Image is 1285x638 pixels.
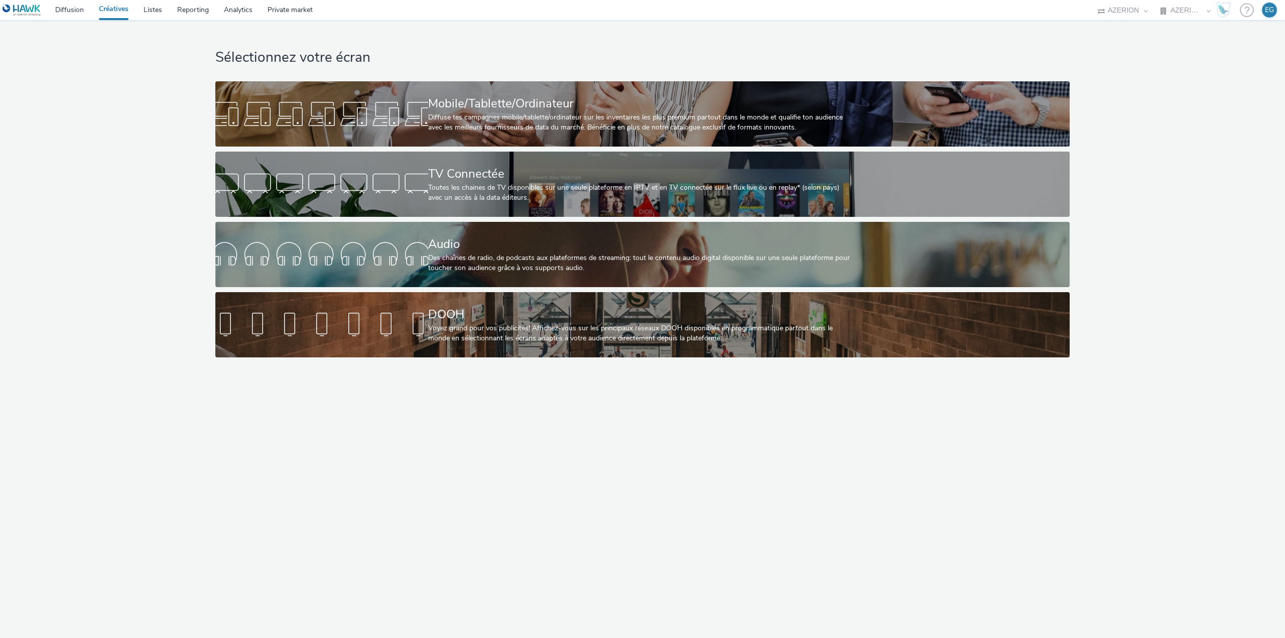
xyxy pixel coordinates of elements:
[428,95,853,112] div: Mobile/Tablette/Ordinateur
[428,253,853,274] div: Des chaînes de radio, de podcasts aux plateformes de streaming: tout le contenu audio digital dis...
[215,48,1070,67] h1: Sélectionnez votre écran
[428,183,853,203] div: Toutes les chaines de TV disponibles sur une seule plateforme en IPTV et en TV connectée sur le f...
[428,306,853,323] div: DOOH
[428,165,853,183] div: TV Connectée
[1216,2,1231,18] img: Hawk Academy
[215,152,1070,217] a: TV ConnectéeToutes les chaines de TV disponibles sur une seule plateforme en IPTV et en TV connec...
[215,222,1070,287] a: AudioDes chaînes de radio, de podcasts aux plateformes de streaming: tout le contenu audio digita...
[428,235,853,253] div: Audio
[1265,3,1274,18] div: EG
[215,81,1070,147] a: Mobile/Tablette/OrdinateurDiffuse tes campagnes mobile/tablette/ordinateur sur les inventaires le...
[3,4,41,17] img: undefined Logo
[1216,2,1235,18] a: Hawk Academy
[428,112,853,133] div: Diffuse tes campagnes mobile/tablette/ordinateur sur les inventaires les plus premium partout dan...
[215,292,1070,357] a: DOOHVoyez grand pour vos publicités! Affichez-vous sur les principaux réseaux DOOH disponibles en...
[428,323,853,344] div: Voyez grand pour vos publicités! Affichez-vous sur les principaux réseaux DOOH disponibles en pro...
